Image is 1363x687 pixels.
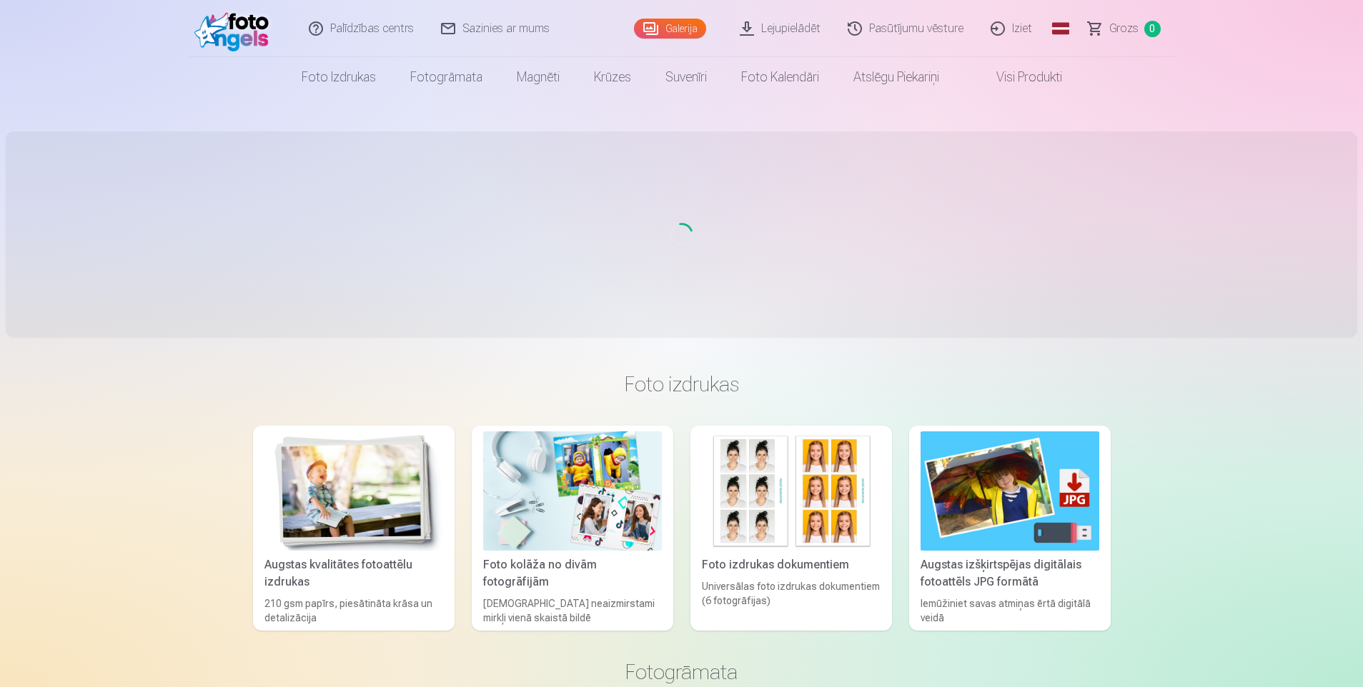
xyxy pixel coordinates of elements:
[264,371,1099,397] h3: Foto izdrukas
[194,6,277,51] img: /fa1
[477,556,668,591] div: Foto kolāža no divām fotogrāfijām
[472,426,673,631] a: Foto kolāža no divām fotogrāfijāmFoto kolāža no divām fotogrāfijām[DEMOGRAPHIC_DATA] neaizmirstam...
[915,556,1105,591] div: Augstas izšķirtspējas digitālais fotoattēls JPG formātā
[696,556,886,573] div: Foto izdrukas dokumentiem
[915,596,1105,625] div: Iemūžiniet savas atmiņas ērtā digitālā veidā
[690,426,892,631] a: Foto izdrukas dokumentiemFoto izdrukas dokumentiemUniversālas foto izdrukas dokumentiem (6 fotogr...
[483,431,662,551] img: Foto kolāža no divām fotogrāfijām
[477,596,668,625] div: [DEMOGRAPHIC_DATA] neaizmirstami mirkļi vienā skaistā bildē
[836,57,956,97] a: Atslēgu piekariņi
[264,431,443,551] img: Augstas kvalitātes fotoattēlu izdrukas
[284,57,393,97] a: Foto izdrukas
[259,556,449,591] div: Augstas kvalitātes fotoattēlu izdrukas
[648,57,724,97] a: Suvenīri
[393,57,500,97] a: Fotogrāmata
[634,19,706,39] a: Galerija
[909,426,1111,631] a: Augstas izšķirtspējas digitālais fotoattēls JPG formātāAugstas izšķirtspējas digitālais fotoattēl...
[724,57,836,97] a: Foto kalendāri
[264,659,1099,685] h3: Fotogrāmata
[1109,20,1139,37] span: Grozs
[921,431,1099,551] img: Augstas izšķirtspējas digitālais fotoattēls JPG formātā
[577,57,648,97] a: Krūzes
[500,57,577,97] a: Magnēti
[696,579,886,625] div: Universālas foto izdrukas dokumentiem (6 fotogrāfijas)
[702,431,881,551] img: Foto izdrukas dokumentiem
[253,426,455,631] a: Augstas kvalitātes fotoattēlu izdrukasAugstas kvalitātes fotoattēlu izdrukas210 gsm papīrs, piesā...
[956,57,1079,97] a: Visi produkti
[1144,21,1161,37] span: 0
[259,596,449,625] div: 210 gsm papīrs, piesātināta krāsa un detalizācija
